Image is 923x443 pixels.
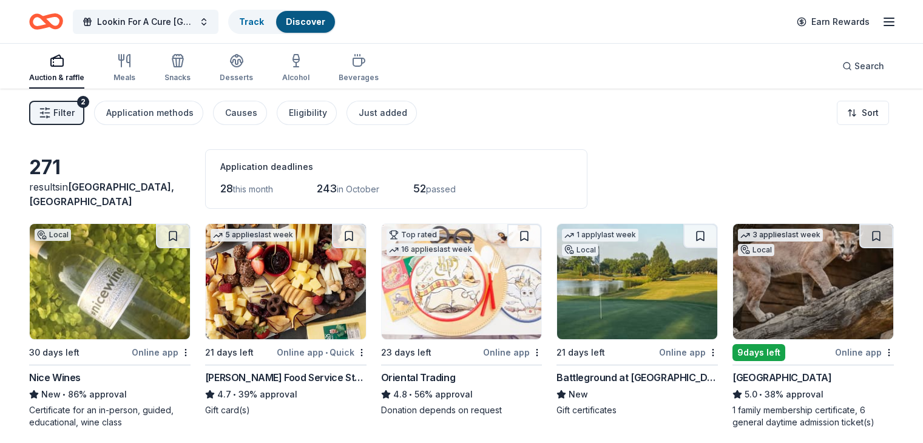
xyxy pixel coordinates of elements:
[760,390,763,399] span: •
[205,223,367,416] a: Image for Gordon Food Service Store5 applieslast week21 days leftOnline app•Quick[PERSON_NAME] Fo...
[63,390,66,399] span: •
[35,229,71,241] div: Local
[220,160,572,174] div: Application deadlines
[733,224,893,339] img: Image for Houston Zoo
[225,106,257,120] div: Causes
[30,224,190,339] img: Image for Nice Wines
[286,16,325,27] a: Discover
[789,11,877,33] a: Earn Rewards
[381,345,431,360] div: 23 days left
[339,73,379,83] div: Beverages
[562,244,598,256] div: Local
[381,223,543,416] a: Image for Oriental TradingTop rated16 applieslast week23 days leftOnline appOriental Trading4.8•5...
[29,387,191,402] div: 86% approval
[289,106,327,120] div: Eligibility
[106,106,194,120] div: Application methods
[382,224,542,339] img: Image for Oriental Trading
[233,390,236,399] span: •
[164,49,191,89] button: Snacks
[164,73,191,83] div: Snacks
[205,387,367,402] div: 39% approval
[732,404,894,428] div: 1 family membership certificate, 6 general daytime admission ticket(s)
[77,96,89,108] div: 2
[837,101,889,125] button: Sort
[220,182,233,195] span: 28
[413,182,426,195] span: 52
[211,229,296,242] div: 5 applies last week
[220,73,253,83] div: Desserts
[347,101,417,125] button: Just added
[387,243,475,256] div: 16 applies last week
[317,182,337,195] span: 243
[220,49,253,89] button: Desserts
[41,387,61,402] span: New
[556,345,605,360] div: 21 days left
[53,106,75,120] span: Filter
[556,404,718,416] div: Gift certificates
[29,370,81,385] div: Nice Wines
[381,404,543,416] div: Donation depends on request
[562,229,638,242] div: 1 apply last week
[213,101,267,125] button: Causes
[862,106,879,120] span: Sort
[738,229,823,242] div: 3 applies last week
[381,370,456,385] div: Oriental Trading
[393,387,407,402] span: 4.8
[732,370,831,385] div: [GEOGRAPHIC_DATA]
[381,387,543,402] div: 56% approval
[359,106,407,120] div: Just added
[339,49,379,89] button: Beverages
[228,10,336,34] button: TrackDiscover
[282,73,309,83] div: Alcohol
[29,345,79,360] div: 30 days left
[277,345,367,360] div: Online app Quick
[97,15,194,29] span: Lookin For A Cure [GEOGRAPHIC_DATA]
[29,155,191,180] div: 271
[239,16,264,27] a: Track
[483,345,542,360] div: Online app
[29,181,174,208] span: in
[233,184,273,194] span: this month
[426,184,456,194] span: passed
[833,54,894,78] button: Search
[29,101,84,125] button: Filter2
[113,49,135,89] button: Meals
[205,345,254,360] div: 21 days left
[94,101,203,125] button: Application methods
[387,229,439,241] div: Top rated
[854,59,884,73] span: Search
[29,180,191,209] div: results
[29,73,84,83] div: Auction & raffle
[73,10,218,34] button: Lookin For A Cure [GEOGRAPHIC_DATA]
[29,181,174,208] span: [GEOGRAPHIC_DATA], [GEOGRAPHIC_DATA]
[277,101,337,125] button: Eligibility
[205,370,367,385] div: [PERSON_NAME] Food Service Store
[557,224,717,339] img: Image for Battleground at Deer Park
[738,244,774,256] div: Local
[282,49,309,89] button: Alcohol
[556,370,718,385] div: Battleground at [GEOGRAPHIC_DATA]
[745,387,757,402] span: 5.0
[29,7,63,36] a: Home
[29,223,191,428] a: Image for Nice WinesLocal30 days leftOnline appNice WinesNew•86% approvalCertificate for an in-pe...
[732,344,785,361] div: 9 days left
[659,345,718,360] div: Online app
[556,223,718,416] a: Image for Battleground at Deer Park1 applylast weekLocal21 days leftOnline appBattleground at [GE...
[113,73,135,83] div: Meals
[29,49,84,89] button: Auction & raffle
[205,404,367,416] div: Gift card(s)
[569,387,588,402] span: New
[132,345,191,360] div: Online app
[409,390,412,399] span: •
[325,348,328,357] span: •
[337,184,379,194] span: in October
[732,223,894,428] a: Image for Houston Zoo3 applieslast weekLocal9days leftOnline app[GEOGRAPHIC_DATA]5.0•38% approval...
[206,224,366,339] img: Image for Gordon Food Service Store
[835,345,894,360] div: Online app
[217,387,231,402] span: 4.7
[732,387,894,402] div: 38% approval
[29,404,191,428] div: Certificate for an in-person, guided, educational, wine class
